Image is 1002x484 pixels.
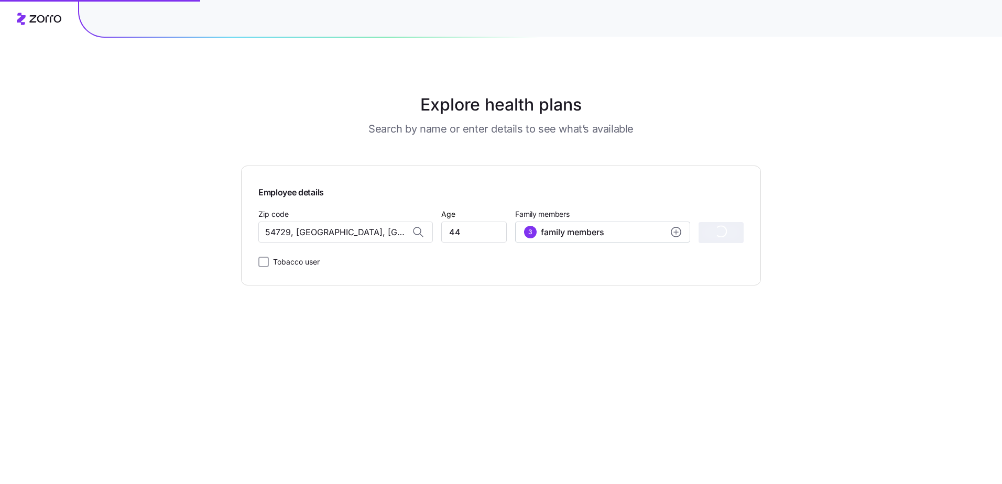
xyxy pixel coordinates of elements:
span: Employee details [258,183,744,199]
label: Zip code [258,208,289,220]
h1: Explore health plans [267,92,735,117]
span: family members [541,226,604,238]
svg: add icon [671,227,681,237]
div: 3 [524,226,537,238]
button: 3family membersadd icon [515,222,690,243]
span: Family members [515,209,690,219]
h3: Search by name or enter details to see what’s available [368,122,634,136]
label: Tobacco user [269,256,320,268]
input: Age [441,222,507,243]
label: Age [441,208,455,220]
input: Zip code [258,222,433,243]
